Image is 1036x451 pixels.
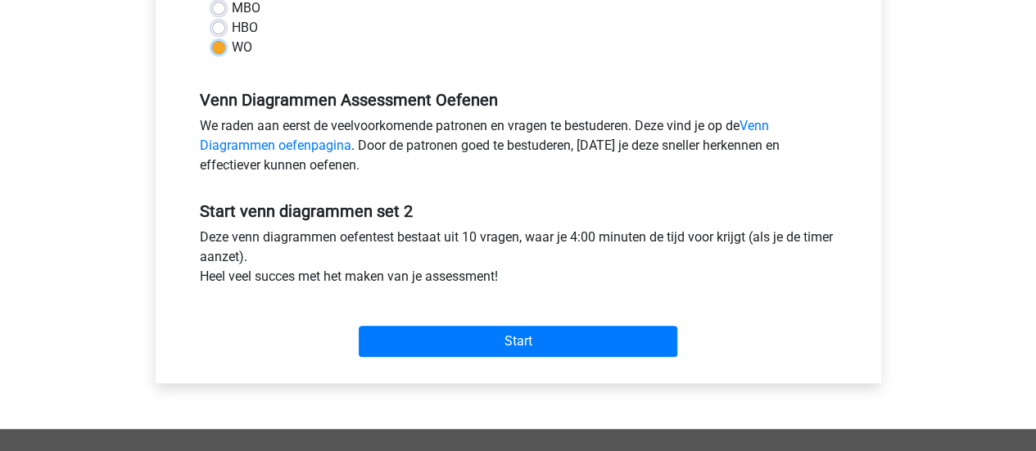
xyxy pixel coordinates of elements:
[232,38,252,57] label: WO
[359,326,677,357] input: Start
[188,116,849,182] div: We raden aan eerst de veelvoorkomende patronen en vragen te bestuderen. Deze vind je op de . Door...
[200,201,837,221] h5: Start venn diagrammen set 2
[188,228,849,293] div: Deze venn diagrammen oefentest bestaat uit 10 vragen, waar je 4:00 minuten de tijd voor krijgt (a...
[232,18,258,38] label: HBO
[200,90,837,110] h5: Venn Diagrammen Assessment Oefenen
